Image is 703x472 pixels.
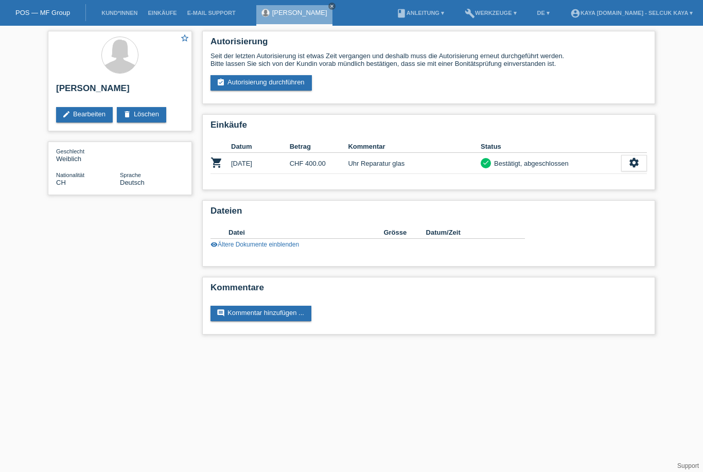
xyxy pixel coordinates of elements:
a: E-Mail Support [182,10,241,16]
th: Datum/Zeit [426,226,511,239]
a: star_border [180,33,189,44]
a: [PERSON_NAME] [272,9,327,16]
a: deleteLöschen [117,107,166,123]
i: POSP00010670 [210,156,223,169]
a: account_circleKaya [DOMAIN_NAME] - Selcuk Kaya ▾ [565,10,698,16]
th: Datei [229,226,383,239]
div: Bestätigt, abgeschlossen [491,158,569,169]
a: Kund*innen [96,10,143,16]
h2: [PERSON_NAME] [56,83,184,99]
i: star_border [180,33,189,43]
a: close [328,3,336,10]
span: Geschlecht [56,148,84,154]
i: build [465,8,475,19]
td: Uhr Reparatur glas [348,153,481,174]
span: Schweiz [56,179,66,186]
i: visibility [210,241,218,248]
a: editBearbeiten [56,107,113,123]
th: Betrag [290,141,348,153]
a: buildWerkzeuge ▾ [460,10,522,16]
i: edit [62,110,71,118]
i: account_circle [570,8,581,19]
td: CHF 400.00 [290,153,348,174]
th: Kommentar [348,141,481,153]
div: Seit der letzten Autorisierung ist etwas Zeit vergangen und deshalb muss die Autorisierung erneut... [210,52,647,67]
span: Sprache [120,172,141,178]
i: delete [123,110,131,118]
i: comment [217,309,225,317]
a: Support [677,462,699,469]
span: Nationalität [56,172,84,178]
a: bookAnleitung ▾ [391,10,449,16]
a: assignment_turned_inAutorisierung durchführen [210,75,312,91]
i: check [482,159,489,166]
i: book [396,8,407,19]
h2: Einkäufe [210,120,647,135]
a: DE ▾ [532,10,555,16]
h2: Autorisierung [210,37,647,52]
th: Datum [231,141,290,153]
i: assignment_turned_in [217,78,225,86]
span: Deutsch [120,179,145,186]
a: commentKommentar hinzufügen ... [210,306,311,321]
th: Grösse [383,226,426,239]
div: Weiblich [56,147,120,163]
a: POS — MF Group [15,9,70,16]
a: visibilityÄltere Dokumente einblenden [210,241,299,248]
i: settings [628,157,640,168]
th: Status [481,141,621,153]
h2: Dateien [210,206,647,221]
h2: Kommentare [210,283,647,298]
td: [DATE] [231,153,290,174]
i: close [329,4,335,9]
a: Einkäufe [143,10,182,16]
